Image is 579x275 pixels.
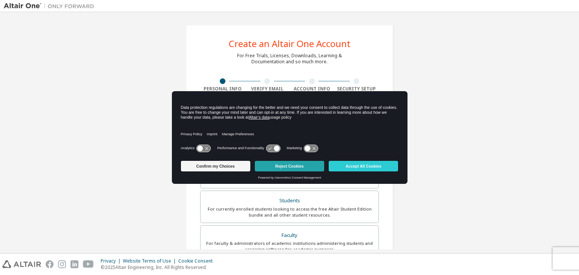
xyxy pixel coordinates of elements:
[334,86,379,92] div: Security Setup
[178,258,217,264] div: Cookie Consent
[205,240,374,252] div: For faculty & administrators of academic institutions administering students and accessing softwa...
[289,86,334,92] div: Account Info
[205,196,374,206] div: Students
[200,86,245,92] div: Personal Info
[229,39,351,48] div: Create an Altair One Account
[101,258,123,264] div: Privacy
[4,2,98,10] img: Altair One
[245,86,290,92] div: Verify Email
[83,260,94,268] img: youtube.svg
[205,230,374,241] div: Faculty
[101,264,217,270] p: © 2025 Altair Engineering, Inc. All Rights Reserved.
[58,260,66,268] img: instagram.svg
[205,206,374,218] div: For currently enrolled students looking to access the free Altair Student Edition bundle and all ...
[46,260,54,268] img: facebook.svg
[237,53,342,65] div: For Free Trials, Licenses, Downloads, Learning & Documentation and so much more.
[70,260,78,268] img: linkedin.svg
[123,258,178,264] div: Website Terms of Use
[2,260,41,268] img: altair_logo.svg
